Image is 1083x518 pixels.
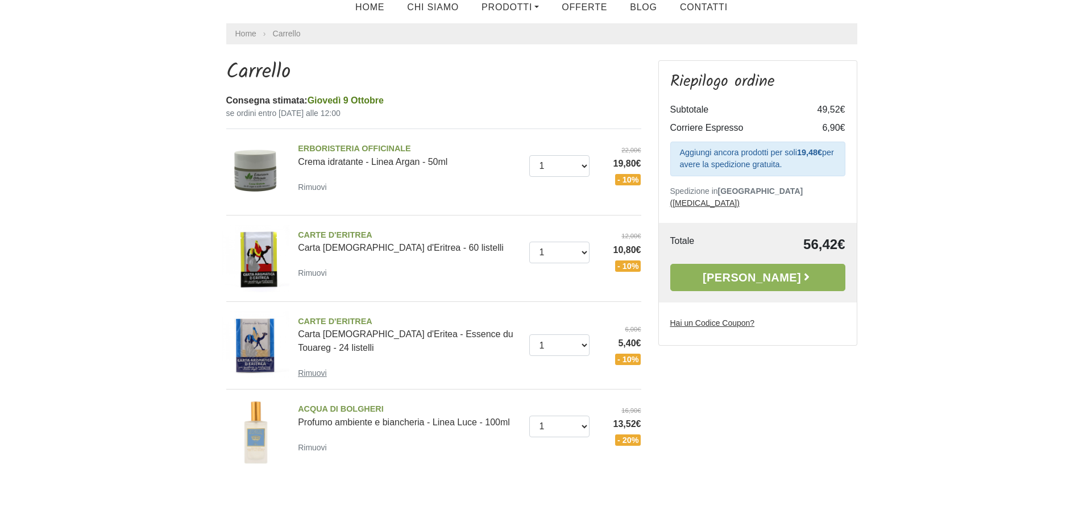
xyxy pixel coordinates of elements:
a: Rimuovi [298,266,331,280]
img: Carta Aromatica d'Eritrea - 60 listelli [222,225,290,292]
a: Rimuovi [298,366,331,380]
span: CARTE D'ERITREA [298,229,521,242]
a: ([MEDICAL_DATA]) [670,198,740,208]
a: CARTE D'ERITREACarta [DEMOGRAPHIC_DATA] d'Eritrea - 60 listelli [298,229,521,253]
span: Giovedì 9 Ottobre [308,96,384,105]
img: Crema idratante - Linea Argan - 50ml [222,138,290,206]
div: Aggiungi ancora prodotti per soli per avere la spedizione gratuita. [670,142,845,176]
a: Rimuovi [298,440,331,454]
span: ERBORISTERIA OFFICINALE [298,143,521,155]
a: Home [235,28,256,40]
span: 5,40€ [598,337,641,350]
a: ACQUA DI BOLGHERIProfumo ambiente e biancheria - Linea Luce - 100ml [298,403,521,427]
small: Rimuovi [298,183,327,192]
span: CARTE D'ERITREA [298,316,521,328]
nav: breadcrumb [226,23,857,44]
h1: Carrello [226,60,641,85]
td: Corriere Espresso [670,119,800,137]
a: CARTE D'ERITREACarta [DEMOGRAPHIC_DATA] d'Eritea - Essence du Touareg - 24 listelli [298,316,521,353]
h3: Riepilogo ordine [670,72,845,92]
u: Hai un Codice Coupon? [670,318,755,328]
small: se ordini entro [DATE] alle 12:00 [226,107,641,119]
a: ERBORISTERIA OFFICINALECrema idratante - Linea Argan - 50ml [298,143,521,167]
span: 13,52€ [598,417,641,431]
a: [PERSON_NAME] [670,264,845,291]
span: 10,80€ [598,243,641,257]
td: 49,52€ [800,101,845,119]
img: Carta Aromatica d'Eritea - Essence du Touareg - 24 listelli [222,311,290,379]
strong: 19,48€ [797,148,822,157]
td: 56,42€ [735,234,845,255]
span: - 20% [615,434,641,446]
del: 6,00€ [598,325,641,334]
small: Rimuovi [298,443,327,452]
del: 16,90€ [598,406,641,416]
a: Carrello [273,29,301,38]
img: Profumo ambiente e biancheria - Linea Luce - 100ml [222,399,290,466]
small: Rimuovi [298,268,327,277]
small: Rimuovi [298,368,327,378]
del: 12,00€ [598,231,641,241]
span: - 10% [615,174,641,185]
p: Spedizione in [670,185,845,209]
td: Subtotale [670,101,800,119]
td: Totale [670,234,735,255]
b: [GEOGRAPHIC_DATA] [718,187,803,196]
label: Hai un Codice Coupon? [670,317,755,329]
span: 19,80€ [598,157,641,171]
span: - 10% [615,260,641,272]
div: Consegna stimata: [226,94,641,107]
del: 22,00€ [598,146,641,155]
a: Rimuovi [298,180,331,194]
span: ACQUA DI BOLGHERI [298,403,521,416]
span: - 10% [615,354,641,365]
td: 6,90€ [800,119,845,137]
